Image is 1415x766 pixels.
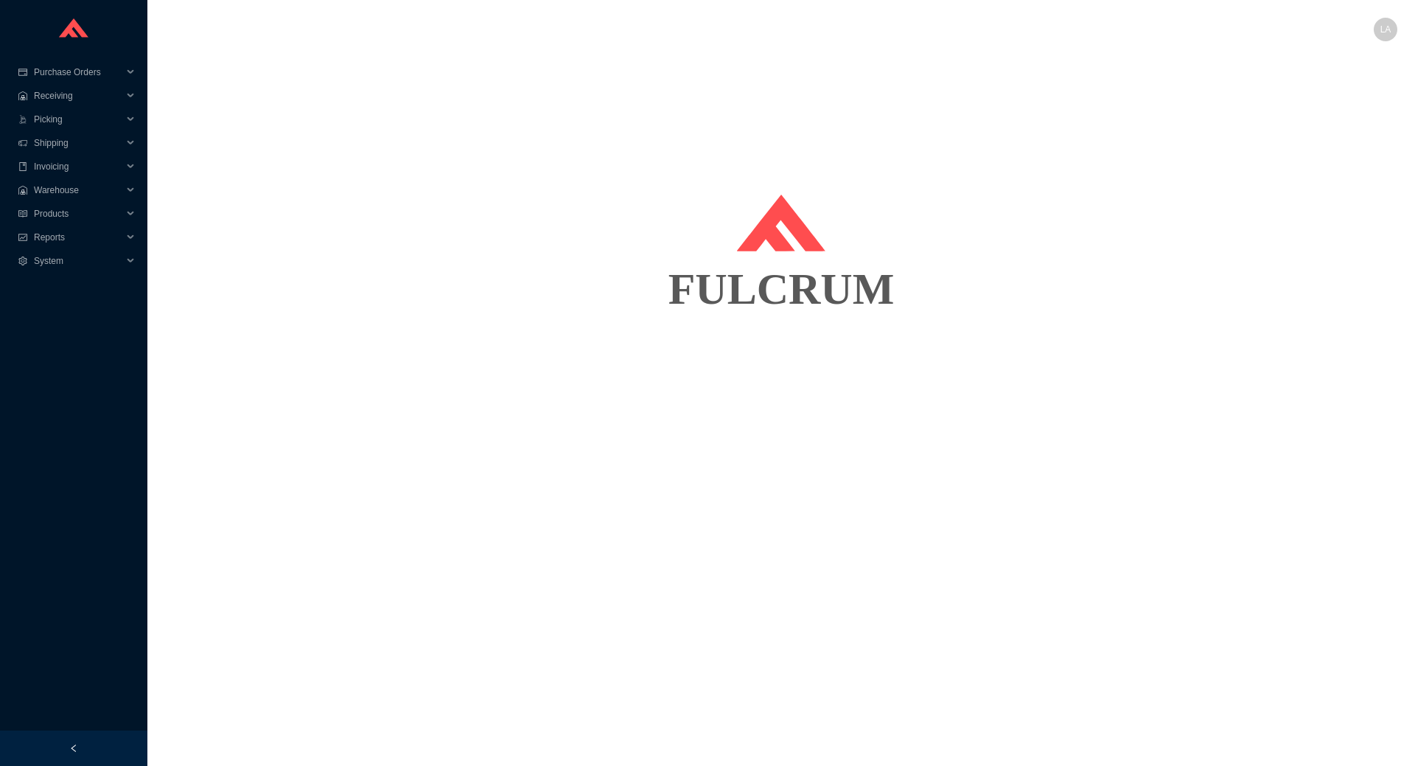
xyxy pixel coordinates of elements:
span: Shipping [34,131,122,155]
span: Receiving [34,84,122,108]
span: Reports [34,226,122,249]
span: Picking [34,108,122,131]
span: Products [34,202,122,226]
span: read [18,209,28,218]
span: left [69,744,78,753]
span: System [34,249,122,273]
span: fund [18,233,28,242]
span: setting [18,257,28,265]
span: credit-card [18,68,28,77]
span: Purchase Orders [34,60,122,84]
span: book [18,162,28,171]
div: FULCRUM [165,252,1397,326]
span: Invoicing [34,155,122,178]
span: LA [1380,18,1391,41]
span: Warehouse [34,178,122,202]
